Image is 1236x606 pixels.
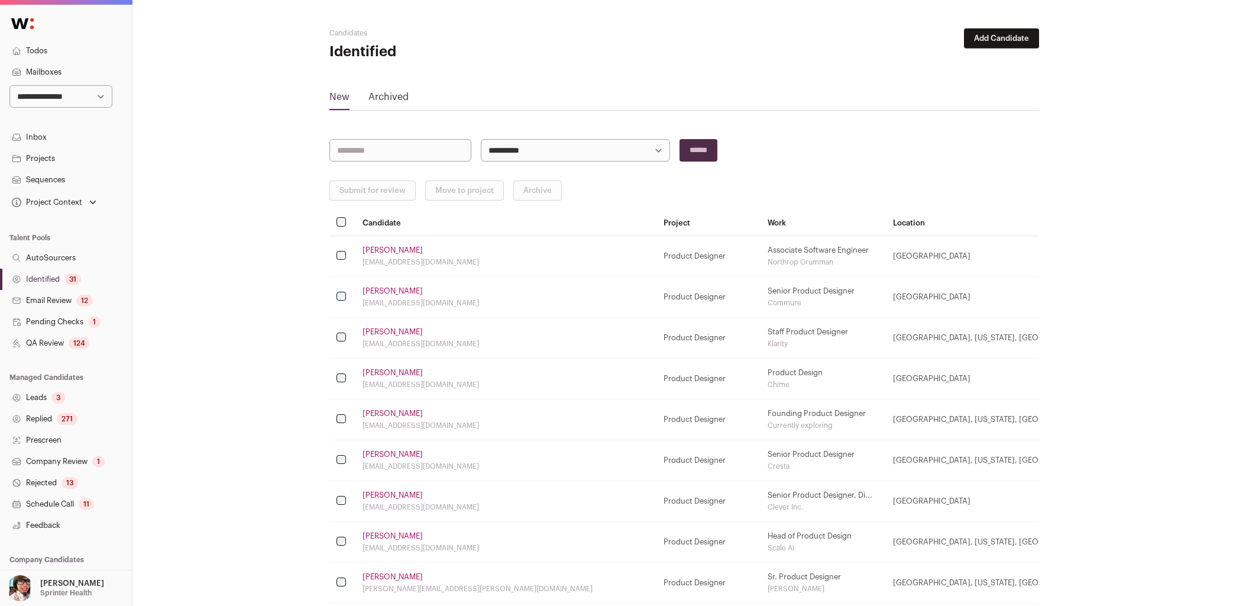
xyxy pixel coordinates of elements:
a: [PERSON_NAME] [363,286,423,296]
td: Product Designer [656,236,761,276]
td: Product Design [761,358,886,399]
div: Northrop Grumman [768,257,879,267]
button: Add Candidate [964,28,1039,49]
td: Senior Product Designer [761,440,886,481]
div: [PERSON_NAME][EMAIL_ADDRESS][PERSON_NAME][DOMAIN_NAME] [363,584,649,594]
td: Product Designer [656,440,761,481]
a: [PERSON_NAME] [363,409,423,418]
button: Open dropdown [9,194,99,211]
td: Associate Software Engineer [761,236,886,276]
div: 12 [76,295,93,307]
a: [PERSON_NAME] [363,450,423,459]
td: Product Designer [656,562,761,603]
a: [PERSON_NAME] [363,572,423,582]
td: [GEOGRAPHIC_DATA], [US_STATE], [GEOGRAPHIC_DATA] [886,521,1104,562]
td: [GEOGRAPHIC_DATA], [US_STATE], [GEOGRAPHIC_DATA] [886,399,1104,440]
div: [PERSON_NAME] [768,584,879,594]
div: 11 [79,498,94,510]
button: Open dropdown [5,575,106,601]
th: Project [656,210,761,236]
td: Senior Product Designer, Di... [761,481,886,521]
div: [EMAIL_ADDRESS][DOMAIN_NAME] [363,380,649,389]
div: 124 [69,337,90,349]
td: Product Designer [656,276,761,317]
div: Klarity [768,339,879,349]
h2: Candidates [329,28,566,38]
div: 31 [64,273,81,285]
h1: Identified [329,43,566,62]
td: [GEOGRAPHIC_DATA] [886,236,1104,276]
div: Clever Inc. [768,502,879,512]
a: [PERSON_NAME] [363,531,423,541]
td: [GEOGRAPHIC_DATA], [US_STATE], [GEOGRAPHIC_DATA] [886,562,1104,603]
p: [PERSON_NAME] [40,579,104,588]
a: Archived [368,90,409,109]
th: Work [761,210,886,236]
td: Head of Product Design [761,521,886,562]
div: [EMAIL_ADDRESS][DOMAIN_NAME] [363,502,649,512]
a: [PERSON_NAME] [363,246,423,255]
div: 1 [88,316,101,328]
div: [EMAIL_ADDRESS][DOMAIN_NAME] [363,462,649,471]
td: Product Designer [656,521,761,562]
th: Location [886,210,1104,236]
a: [PERSON_NAME] [363,368,423,378]
div: 13 [62,477,78,489]
div: [EMAIL_ADDRESS][DOMAIN_NAME] [363,543,649,553]
td: [GEOGRAPHIC_DATA], [US_STATE], [GEOGRAPHIC_DATA] [886,317,1104,358]
td: [GEOGRAPHIC_DATA] [886,358,1104,399]
div: Project Context [9,198,82,207]
p: Sprinter Health [40,588,92,598]
td: Product Designer [656,481,761,521]
td: [GEOGRAPHIC_DATA], [US_STATE], [GEOGRAPHIC_DATA] [886,440,1104,481]
div: Chime [768,380,879,389]
td: [GEOGRAPHIC_DATA] [886,276,1104,317]
td: Staff Product Designer [761,317,886,358]
td: [GEOGRAPHIC_DATA] [886,481,1104,521]
div: 271 [57,413,77,425]
td: Founding Product Designer [761,399,886,440]
div: 1 [92,456,105,468]
td: Product Designer [656,358,761,399]
td: Product Designer [656,399,761,440]
a: [PERSON_NAME] [363,491,423,500]
div: [EMAIL_ADDRESS][DOMAIN_NAME] [363,298,649,308]
div: Currently exploring [768,421,879,430]
td: Sr. Product Designer [761,562,886,603]
th: Candidate [355,210,656,236]
div: Scale AI [768,543,879,553]
td: Senior Product Designer [761,276,886,317]
div: Cresta [768,462,879,471]
a: [PERSON_NAME] [363,327,423,337]
div: 3 [51,392,65,404]
div: [EMAIL_ADDRESS][DOMAIN_NAME] [363,339,649,349]
img: Wellfound [5,12,40,36]
div: [EMAIL_ADDRESS][DOMAIN_NAME] [363,257,649,267]
td: Product Designer [656,317,761,358]
a: New [329,90,350,109]
div: [EMAIL_ADDRESS][DOMAIN_NAME] [363,421,649,430]
div: Commure [768,298,879,308]
img: 14759586-medium_jpg [7,575,33,601]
